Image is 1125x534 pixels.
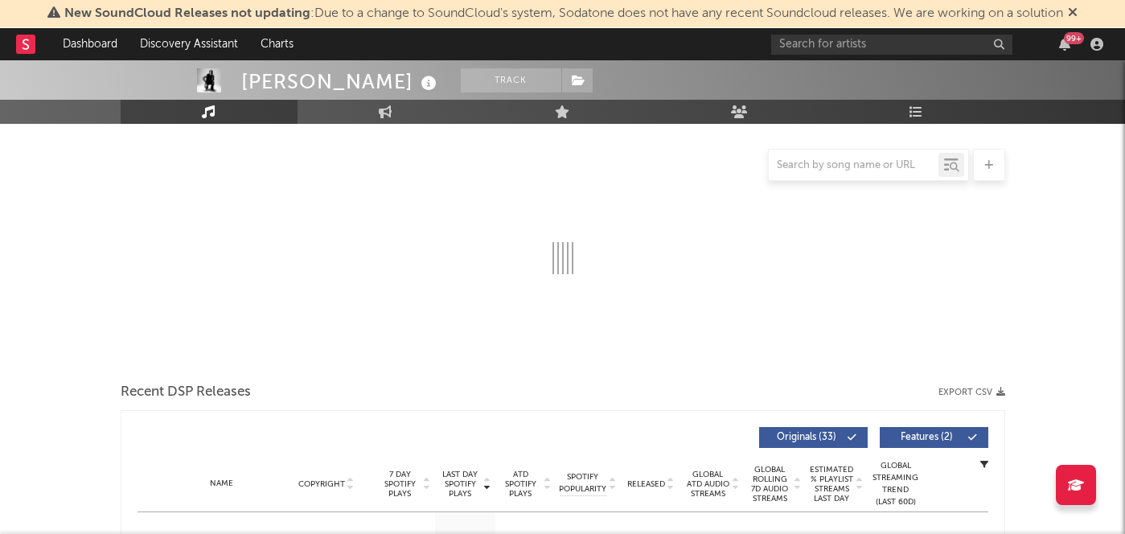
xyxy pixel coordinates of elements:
span: Global ATD Audio Streams [686,470,730,499]
input: Search by song name or URL [769,159,938,172]
span: Dismiss [1068,7,1078,20]
span: Spotify Popularity [559,471,606,495]
span: ATD Spotify Plays [499,470,542,499]
input: Search for artists [771,35,1012,55]
span: Last Day Spotify Plays [439,470,482,499]
span: : Due to a change to SoundCloud's system, Sodatone does not have any recent Soundcloud releases. ... [64,7,1063,20]
span: Released [627,479,665,489]
div: 99 + [1064,32,1084,44]
span: Originals ( 33 ) [770,433,844,442]
a: Dashboard [51,28,129,60]
span: Estimated % Playlist Streams Last Day [810,465,854,503]
a: Charts [249,28,305,60]
button: Originals(33) [759,427,868,448]
span: Copyright [298,479,345,489]
button: Export CSV [938,388,1005,397]
span: 7 Day Spotify Plays [379,470,421,499]
button: Track [461,68,561,92]
button: Features(2) [880,427,988,448]
div: [PERSON_NAME] [241,68,441,95]
span: New SoundCloud Releases not updating [64,7,310,20]
span: Global Rolling 7D Audio Streams [748,465,792,503]
div: Name [170,478,275,490]
a: Discovery Assistant [129,28,249,60]
button: 99+ [1059,38,1070,51]
span: Features ( 2 ) [890,433,964,442]
div: Global Streaming Trend (Last 60D) [872,460,920,508]
span: Recent DSP Releases [121,383,251,402]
